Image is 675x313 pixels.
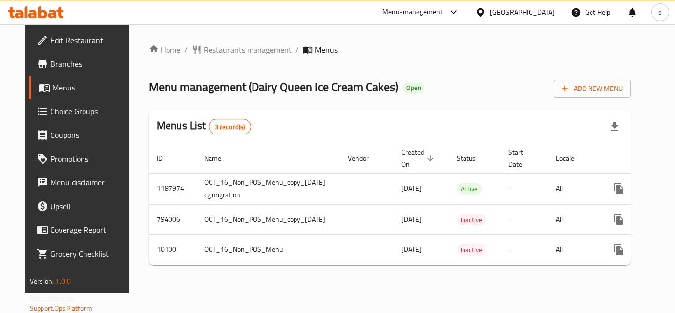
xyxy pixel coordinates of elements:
td: - [501,234,548,265]
div: Export file [603,115,627,138]
a: Choice Groups [29,99,137,123]
a: Menus [29,76,137,99]
h2: Menus List [157,118,251,134]
td: 1187974 [149,173,196,204]
span: 1.0.0 [55,275,71,288]
span: Menus [315,44,337,56]
nav: breadcrumb [149,44,631,56]
a: Restaurants management [192,44,292,56]
div: Menu-management [382,6,443,18]
span: Coupons [50,129,129,141]
div: Open [402,82,425,94]
span: Name [204,152,234,164]
td: OCT_16_Non_POS_Menu_copy_[DATE] [196,204,340,234]
span: Start Date [508,146,536,170]
span: Restaurants management [204,44,292,56]
span: Inactive [457,214,486,225]
span: Get support on: [30,292,75,305]
span: Upsell [50,200,129,212]
span: Open [402,84,425,92]
a: Upsell [29,194,137,218]
td: - [501,173,548,204]
span: Active [457,183,482,195]
a: Menu disclaimer [29,171,137,194]
span: Status [457,152,489,164]
td: 10100 [149,234,196,265]
td: All [548,204,599,234]
a: Coupons [29,123,137,147]
span: Coverage Report [50,224,129,236]
a: Coverage Report [29,218,137,242]
div: Total records count [209,119,252,134]
span: [DATE] [401,243,422,256]
td: OCT_16_Non_POS_Menu_copy_[DATE]-cg migration [196,173,340,204]
button: more [607,238,631,262]
button: more [607,208,631,231]
span: Vendor [348,152,381,164]
span: Created On [401,146,437,170]
td: 794006 [149,204,196,234]
div: Inactive [457,214,486,225]
span: Menu management ( Dairy Queen Ice Cream Cakes ) [149,76,398,98]
a: Edit Restaurant [29,28,137,52]
span: Version: [30,275,54,288]
li: / [295,44,299,56]
td: - [501,204,548,234]
button: Add New Menu [554,80,631,98]
span: Locale [556,152,587,164]
span: [DATE] [401,213,422,225]
span: Add New Menu [562,83,623,95]
td: OCT_16_Non_POS_Menu [196,234,340,265]
li: / [184,44,188,56]
div: [GEOGRAPHIC_DATA] [490,7,555,18]
span: 3 record(s) [209,122,251,132]
a: Branches [29,52,137,76]
span: s [658,7,662,18]
button: more [607,177,631,201]
a: Home [149,44,180,56]
span: Edit Restaurant [50,34,129,46]
a: Grocery Checklist [29,242,137,266]
span: Branches [50,58,129,70]
td: All [548,234,599,265]
span: [DATE] [401,182,422,195]
span: Choice Groups [50,105,129,117]
span: Grocery Checklist [50,248,129,260]
a: Promotions [29,147,137,171]
span: Inactive [457,244,486,256]
td: All [548,173,599,204]
span: ID [157,152,175,164]
span: Menu disclaimer [50,177,129,188]
span: Menus [52,82,129,93]
span: Promotions [50,153,129,165]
